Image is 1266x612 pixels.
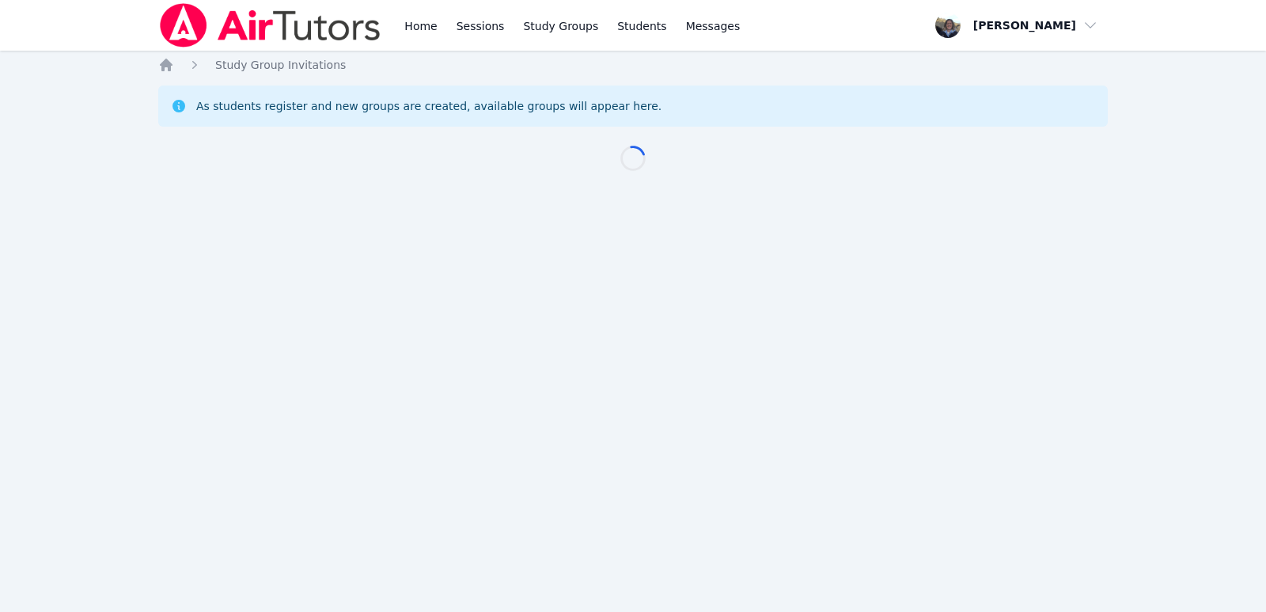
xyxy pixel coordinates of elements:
span: Messages [686,18,741,34]
div: As students register and new groups are created, available groups will appear here. [196,98,661,114]
nav: Breadcrumb [158,57,1108,73]
img: Air Tutors [158,3,382,48]
span: Study Group Invitations [215,59,346,71]
a: Study Group Invitations [215,57,346,73]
